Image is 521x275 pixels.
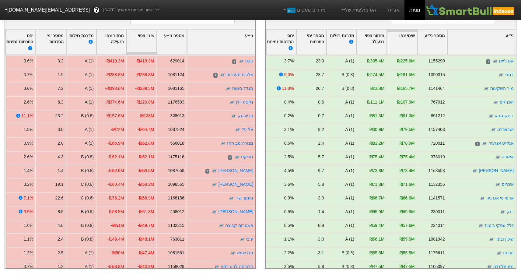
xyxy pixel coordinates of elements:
div: Toggle SortBy [387,30,417,55]
div: Toggle SortBy [327,30,356,55]
div: A (1) [345,236,354,242]
div: 0.6% [284,140,294,146]
div: 373019 [431,154,445,160]
img: tase link [500,209,506,215]
div: 3.0 [58,126,63,133]
div: 566018 [170,140,184,146]
div: A (1) [345,99,354,105]
a: כלל עסקי ביטוח [485,223,514,228]
div: -₪50M [111,250,124,256]
a: נטו מלינדה [493,264,514,269]
a: [PERSON_NAME] [479,168,514,173]
div: ₪274.5M [367,72,384,78]
div: 4.8 [58,222,63,229]
div: 1.1% [24,236,33,242]
div: 26.7 [316,85,324,92]
div: 1159029 [168,263,184,270]
div: 28.7 [316,72,324,78]
div: Toggle SortBy [36,30,65,55]
a: אנרג'יאן [499,58,514,63]
img: tase link [225,86,231,92]
div: -₪288.8M [135,72,154,78]
a: או פי סי אנרגיה [486,196,514,200]
img: tase link [479,196,485,202]
div: 8.5 [58,209,63,215]
div: 1168186 [168,195,184,201]
img: tase link [234,154,240,160]
div: 1176593 [168,99,184,105]
div: ₪65.9M [369,209,385,215]
a: אינרום [502,182,514,187]
div: -₪62.1M [138,154,154,160]
div: Toggle SortBy [66,30,96,55]
div: 6.0% [284,72,294,78]
a: [PERSON_NAME] [219,209,253,214]
img: tase link [493,100,499,106]
div: -₪419.3M [135,58,154,64]
div: -₪60.4M [107,181,124,188]
div: 8.2 [318,126,324,133]
div: B (0.8) [81,154,94,160]
div: ₪66.6M [400,195,415,201]
div: 2.4 [58,236,63,242]
div: ₪65.9M [400,209,415,215]
div: A (1) [345,140,354,146]
div: -₪62.8M [138,140,154,146]
img: SmartBull [425,4,516,16]
div: 5.7 [318,154,324,160]
a: אשטרום קבוצה [225,223,253,228]
img: tase link [492,58,498,65]
div: 1141464 [428,85,445,92]
div: 2.6% [24,99,33,105]
div: 22.6 [55,195,64,201]
div: 0.5% [284,209,294,215]
div: ₪81.2M [369,140,385,146]
a: מגדל ביטוח [232,86,253,91]
div: 1132315 [168,222,184,229]
div: 1087659 [168,167,184,174]
div: -₪76.2M [107,195,124,201]
div: 5.8 [318,181,324,188]
div: -₪56.9M [138,195,154,201]
div: 4.5% [284,167,294,174]
div: -₪40.9M [138,263,154,270]
div: Toggle SortBy [418,30,447,55]
a: הסימולציות שלי [338,4,379,16]
span: ד [475,142,479,146]
div: 1.9 [58,72,63,78]
a: אל על [242,127,253,132]
div: ₪335.4M [367,58,384,64]
div: ₪181.5M [397,72,414,78]
div: A (1) [345,58,354,64]
div: 1168558 [428,167,445,174]
div: 0.2% [284,113,294,119]
img: tase link [239,237,245,243]
a: נקסט ויז'ן [236,100,253,104]
div: A (1) [345,195,354,201]
div: 3.1 [318,250,324,256]
div: -₪72M [111,126,124,133]
div: Toggle SortBy [265,30,296,55]
div: 9.5% [24,209,33,215]
div: 720011 [431,140,445,146]
div: 1.1% [284,236,294,242]
div: 1132356 [428,181,445,188]
img: tase link [488,237,495,243]
img: tase link [472,168,478,174]
div: 691212 [431,113,445,119]
div: 5.8 [318,263,324,270]
div: מדרגת נזילות [329,33,354,52]
div: 1.2% [24,250,33,256]
div: ₪56.1M [369,236,385,242]
div: -₪49.7M [138,222,154,229]
div: 7.2 [58,85,63,92]
div: ₪66.7M [369,195,385,201]
img: tase link [220,141,226,147]
div: ₪57.6M [400,222,415,229]
div: -₪62.1M [107,154,124,160]
a: [PERSON_NAME] [219,182,253,187]
img: tase link [235,127,241,133]
span: לפי נתוני סוף יום מתאריך [DATE] [103,7,159,13]
div: -₪419.3M [105,58,124,64]
div: 1155290 [428,58,445,64]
